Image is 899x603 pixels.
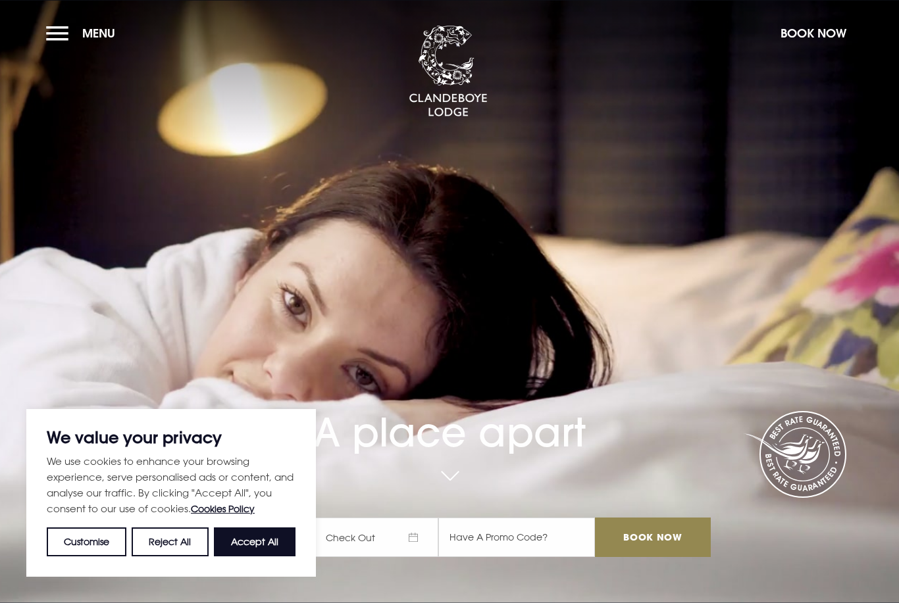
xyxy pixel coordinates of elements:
p: We value your privacy [47,429,295,445]
button: Book Now [774,19,853,47]
button: Accept All [214,527,295,556]
button: Menu [46,19,122,47]
a: Cookies Policy [191,503,255,514]
div: We value your privacy [26,409,316,577]
span: Check Out [313,518,438,557]
p: We use cookies to enhance your browsing experience, serve personalised ads or content, and analys... [47,453,295,517]
input: Book Now [595,518,711,557]
img: Clandeboye Lodge [409,26,488,118]
span: Menu [82,26,115,41]
button: Reject All [132,527,208,556]
h1: A place apart [188,372,711,456]
input: Have A Promo Code? [438,518,595,557]
button: Customise [47,527,126,556]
